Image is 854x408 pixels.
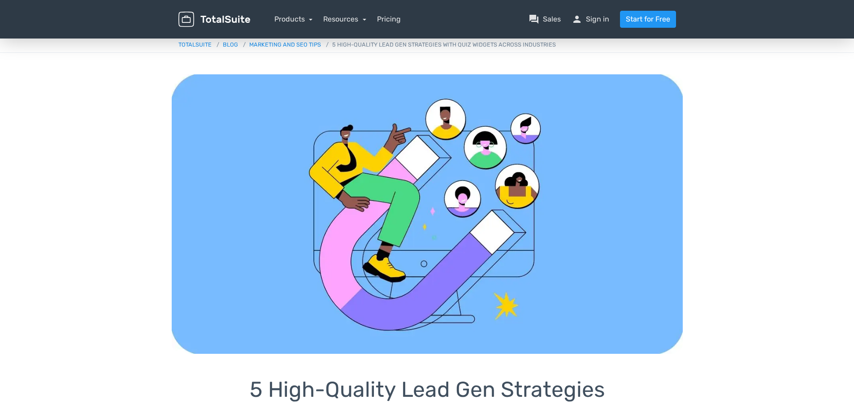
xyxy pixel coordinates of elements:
a: Blog [213,41,238,48]
a: Start for Free [620,11,676,28]
span: question_answer [529,14,539,25]
span: person [572,14,582,25]
a: Pricing [377,14,401,25]
img: TotalSuite for WordPress [178,12,250,27]
a: question_answerSales [529,14,561,25]
span: 5 High-Quality Lead Gen Strategies with Quiz Widgets Across Industries [322,41,556,48]
a: Marketing and SEO tips [239,41,321,48]
a: Products [274,15,313,23]
a: personSign in [572,14,609,25]
a: TotalSuite [178,41,212,48]
a: Resources [323,15,366,23]
img: 5 High-Quality Lead Gen Strategies with Quiz Widgets Across Industries [172,74,683,353]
